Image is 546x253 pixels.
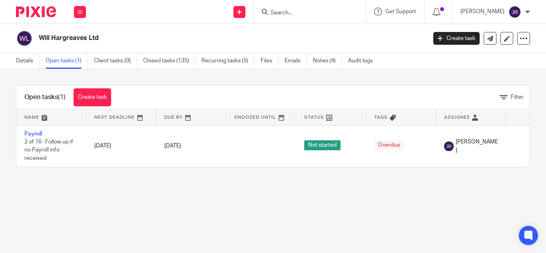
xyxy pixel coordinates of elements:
[511,94,524,100] span: Filter
[313,53,342,69] a: Notes (4)
[164,143,181,149] span: [DATE]
[508,6,521,18] img: svg%3E
[16,6,56,17] img: Pixie
[16,53,40,69] a: Details
[444,141,454,151] img: svg%3E
[348,53,379,69] a: Audit logs
[304,115,324,120] span: Status
[94,53,137,69] a: Client tasks (0)
[456,138,498,154] span: [PERSON_NAME]
[74,88,111,106] a: Create task
[460,8,504,16] p: [PERSON_NAME]
[24,139,73,161] span: 2 of 16 · Follow up if no Payroll info received
[58,94,66,100] span: (1)
[433,32,480,45] a: Create task
[374,140,404,150] span: Overdue
[270,10,342,17] input: Search
[46,53,88,69] a: Open tasks (1)
[201,53,255,69] a: Recurring tasks (5)
[285,53,307,69] a: Emails
[24,131,42,137] a: Payroll
[16,30,33,47] img: svg%3E
[374,115,388,120] span: Tags
[39,34,345,42] h2: Will Hargreaves Ltd
[304,140,341,150] span: Not started
[143,53,195,69] a: Closed tasks (135)
[24,93,66,102] h1: Open tasks
[385,9,416,14] span: Get Support
[86,126,156,167] td: [DATE]
[234,115,276,120] span: Snoozed Until
[261,53,279,69] a: Files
